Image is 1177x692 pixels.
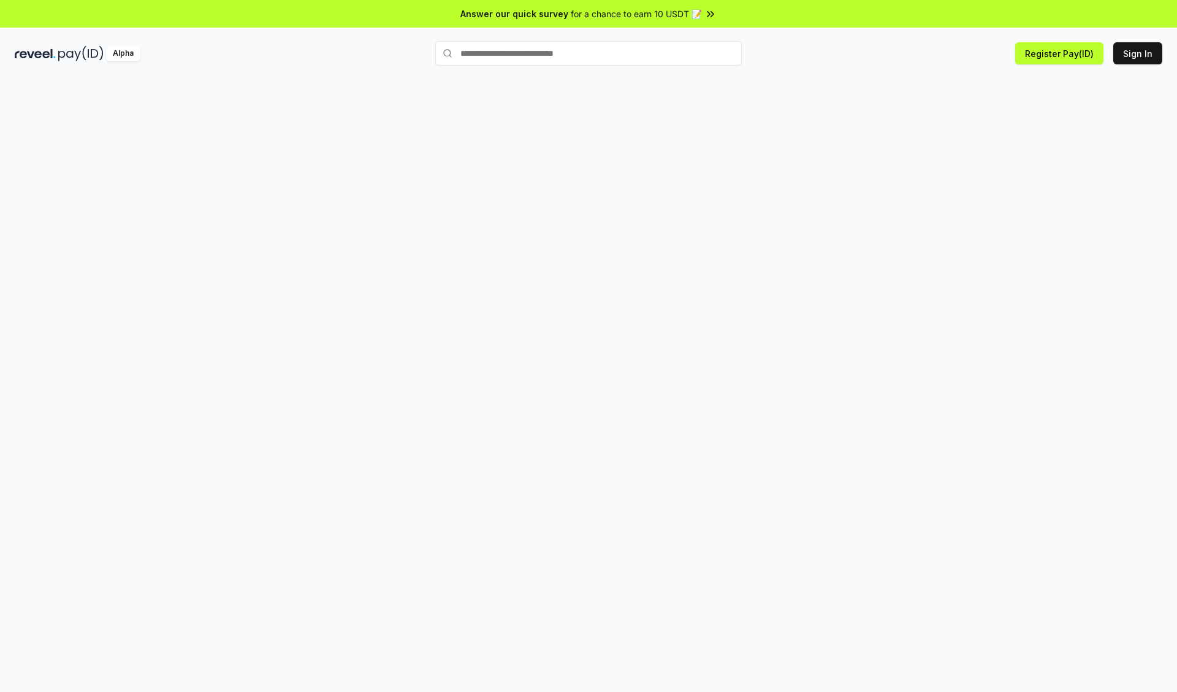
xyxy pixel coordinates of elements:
span: for a chance to earn 10 USDT 📝 [571,7,702,20]
img: reveel_dark [15,46,56,61]
span: Answer our quick survey [460,7,568,20]
button: Sign In [1113,42,1162,64]
img: pay_id [58,46,104,61]
div: Alpha [106,46,140,61]
button: Register Pay(ID) [1015,42,1103,64]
